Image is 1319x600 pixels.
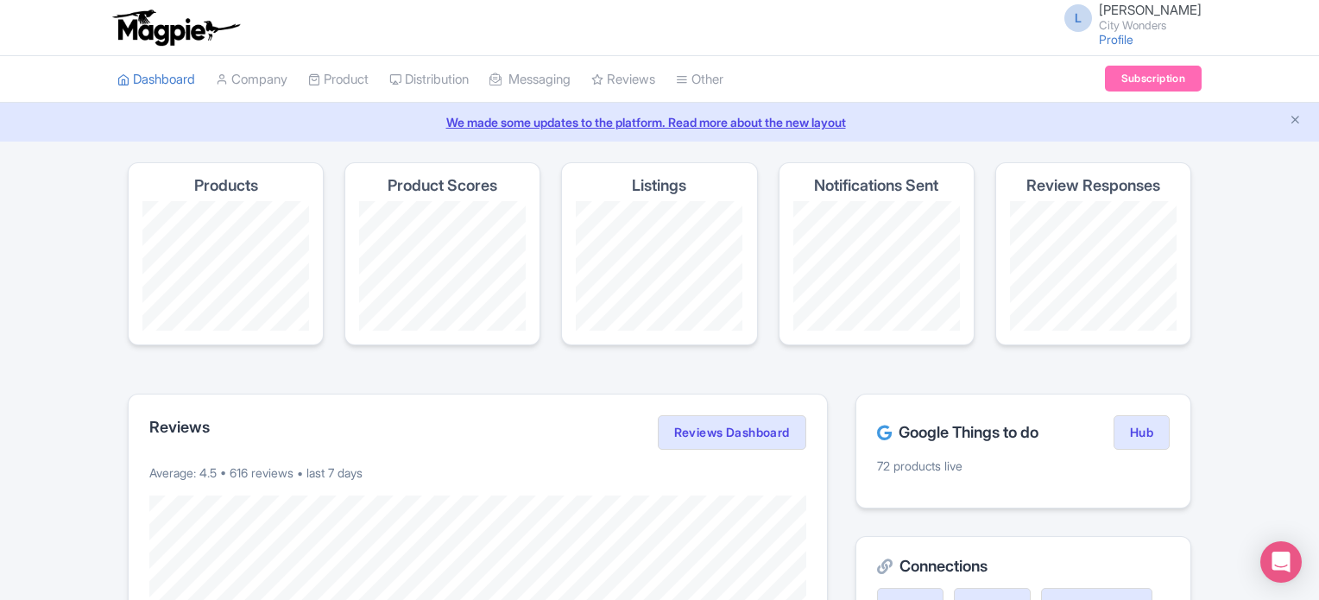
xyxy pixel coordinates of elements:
a: Company [216,56,287,104]
a: Subscription [1105,66,1202,92]
p: 72 products live [877,457,1170,475]
a: Reviews Dashboard [658,415,806,450]
h2: Reviews [149,419,210,436]
a: Product [308,56,369,104]
h4: Product Scores [388,177,497,194]
small: City Wonders [1099,20,1202,31]
a: We made some updates to the platform. Read more about the new layout [10,113,1309,131]
a: Profile [1099,32,1133,47]
p: Average: 4.5 • 616 reviews • last 7 days [149,464,806,482]
span: [PERSON_NAME] [1099,2,1202,18]
button: Close announcement [1289,111,1302,131]
img: logo-ab69f6fb50320c5b225c76a69d11143b.png [109,9,243,47]
h4: Review Responses [1026,177,1160,194]
a: Distribution [389,56,469,104]
h4: Notifications Sent [814,177,938,194]
h4: Listings [632,177,686,194]
a: Messaging [489,56,571,104]
div: Open Intercom Messenger [1260,541,1302,583]
a: Other [676,56,723,104]
h4: Products [194,177,258,194]
h2: Google Things to do [877,424,1038,441]
a: Hub [1114,415,1170,450]
h2: Connections [877,558,1170,575]
span: L [1064,4,1092,32]
a: L [PERSON_NAME] City Wonders [1054,3,1202,31]
a: Reviews [591,56,655,104]
a: Dashboard [117,56,195,104]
